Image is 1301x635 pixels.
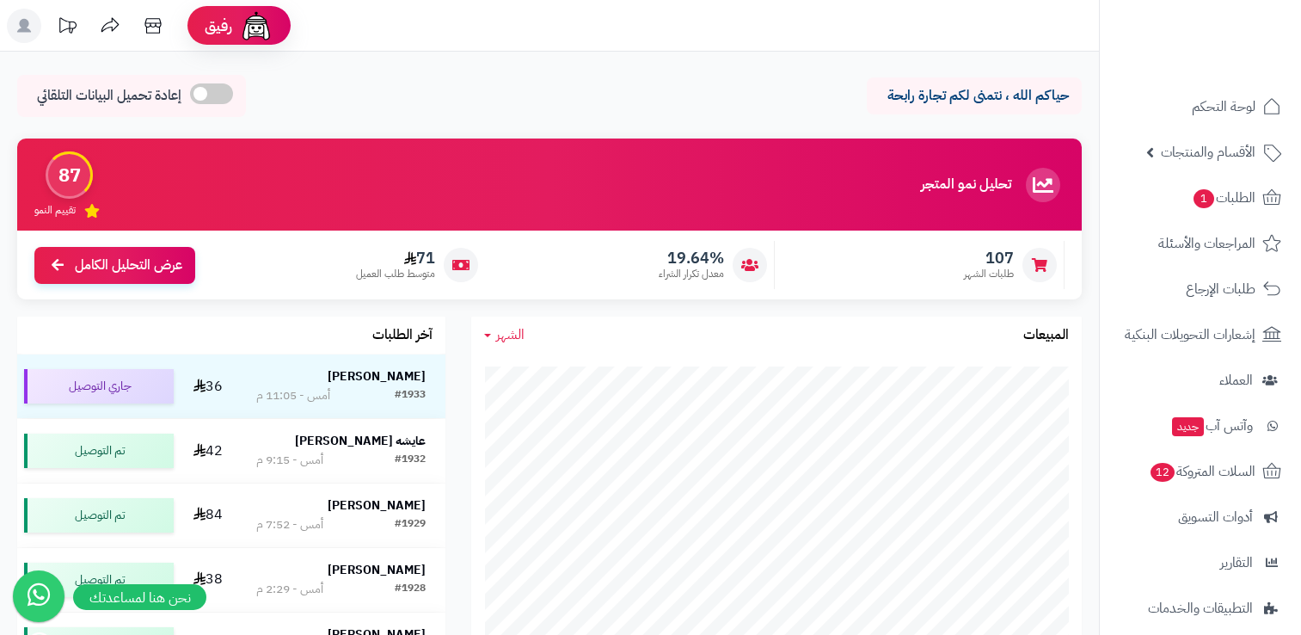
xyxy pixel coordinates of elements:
[1125,323,1255,347] span: إشعارات التحويلات البنكية
[1110,588,1291,629] a: التطبيقات والخدمات
[395,387,426,404] div: #1933
[964,267,1014,281] span: طلبات الشهر
[205,15,232,36] span: رفيق
[921,177,1011,193] h3: تحليل نمو المتجر
[34,247,195,284] a: عرض التحليل الكامل
[1110,177,1291,219] a: الطلبات1
[356,249,435,268] span: 71
[1158,231,1255,256] span: المراجعات والأسئلة
[659,249,724,268] span: 19.64%
[75,256,182,275] span: عرض التحليل الكامل
[1110,86,1291,127] a: لوحة التحكم
[37,86,181,106] span: إعادة تحميل البيانات التلقائي
[1192,186,1255,210] span: الطلبات
[239,9,273,43] img: ai-face.png
[256,581,323,598] div: أمس - 2:29 م
[1023,328,1069,343] h3: المبيعات
[1151,463,1175,482] span: 12
[1110,542,1291,583] a: التقارير
[1186,277,1255,301] span: طلبات الإرجاع
[181,548,236,612] td: 38
[1110,496,1291,538] a: أدوات التسويق
[1110,360,1291,401] a: العملاء
[34,203,76,218] span: تقييم النمو
[395,452,426,469] div: #1932
[1170,414,1253,438] span: وآتس آب
[1110,405,1291,447] a: وآتس آبجديد
[356,267,435,281] span: متوسط طلب العميل
[880,86,1069,106] p: حياكم الله ، نتمنى لكم تجارة رابحة
[372,328,433,343] h3: آخر الطلبات
[256,387,330,404] div: أمس - 11:05 م
[328,496,426,515] strong: [PERSON_NAME]
[964,249,1014,268] span: 107
[659,267,724,281] span: معدل تكرار الشراء
[295,432,426,450] strong: عايشه [PERSON_NAME]
[181,484,236,547] td: 84
[1178,505,1253,529] span: أدوات التسويق
[24,434,174,468] div: تم التوصيل
[24,563,174,597] div: تم التوصيل
[1148,596,1253,620] span: التطبيقات والخدمات
[181,419,236,483] td: 42
[46,9,89,47] a: تحديثات المنصة
[256,452,323,469] div: أمس - 9:15 م
[1161,140,1255,164] span: الأقسام والمنتجات
[1172,417,1204,436] span: جديد
[484,325,525,345] a: الشهر
[1219,368,1253,392] span: العملاء
[1110,223,1291,264] a: المراجعات والأسئلة
[24,369,174,404] div: جاري التوصيل
[24,498,174,533] div: تم التوصيل
[256,516,323,533] div: أمس - 7:52 م
[1184,48,1285,84] img: logo-2.png
[1110,314,1291,355] a: إشعارات التحويلات البنكية
[1110,268,1291,310] a: طلبات الإرجاع
[395,516,426,533] div: #1929
[1220,551,1253,575] span: التقارير
[328,367,426,385] strong: [PERSON_NAME]
[328,561,426,579] strong: [PERSON_NAME]
[1149,459,1255,484] span: السلات المتروكة
[496,324,525,345] span: الشهر
[1192,95,1255,119] span: لوحة التحكم
[1194,189,1214,208] span: 1
[395,581,426,598] div: #1928
[1110,451,1291,492] a: السلات المتروكة12
[181,354,236,418] td: 36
